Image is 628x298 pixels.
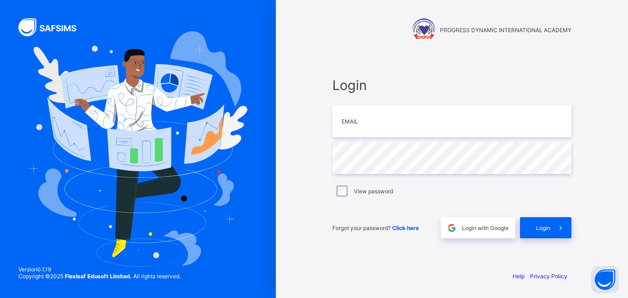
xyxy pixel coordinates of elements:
strong: Flexisaf Edusoft Limited. [65,273,132,280]
img: Hero Image [29,31,247,266]
img: SAFSIMS Logo [18,18,87,36]
a: Click here [392,225,419,231]
img: google.396cfc9801f0270233282035f929180a.svg [446,223,457,233]
span: Forgot your password? [332,225,419,231]
a: Privacy Policy [530,273,567,280]
span: Login [536,225,550,231]
button: Open asap [591,266,619,293]
span: Version 0.1.19 [18,266,181,273]
a: Help [513,273,525,280]
span: Login with Google [462,225,508,231]
span: PROGRESS DYNAMIC INTERNATIONAL ACADEMY [440,27,571,34]
label: View password [354,188,393,195]
span: Login [332,77,571,93]
span: Copyright © 2025 All rights reserved. [18,273,181,280]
